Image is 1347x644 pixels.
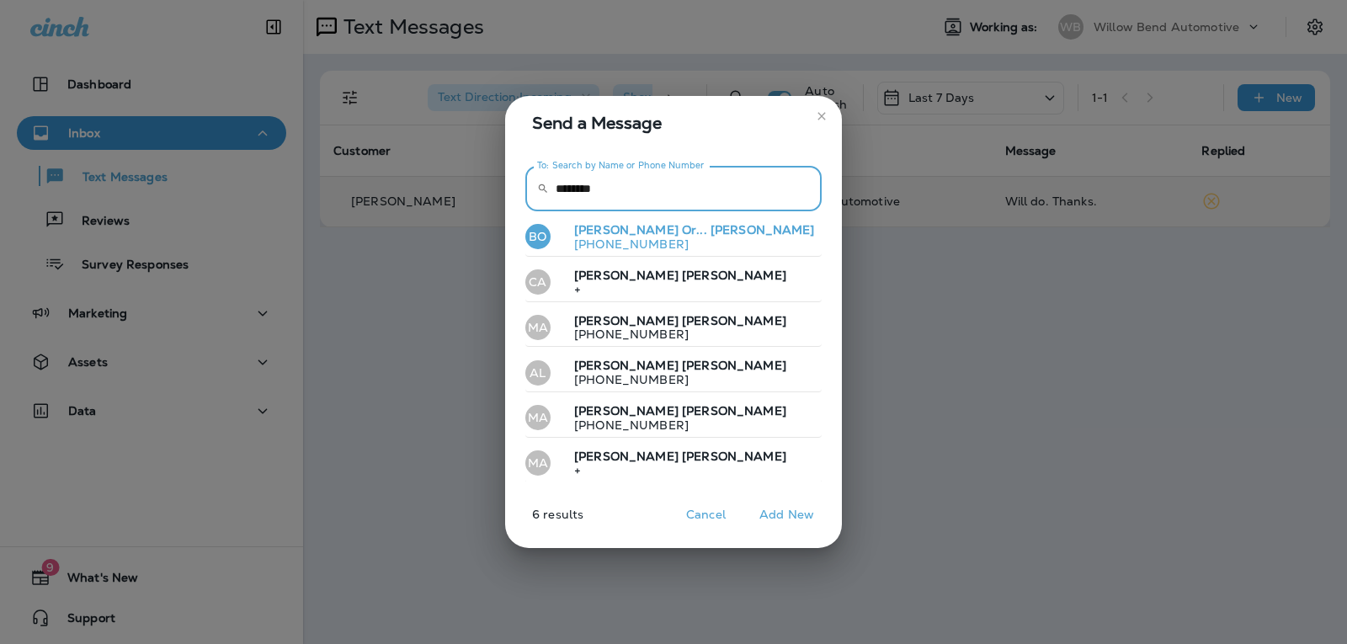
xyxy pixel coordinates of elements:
span: [PERSON_NAME] [574,403,679,418]
span: [PERSON_NAME] [682,403,786,418]
p: [PHONE_NUMBER] [561,237,815,251]
span: [PERSON_NAME] [682,268,786,283]
button: MA[PERSON_NAME] [PERSON_NAME][PHONE_NUMBER] [525,399,822,438]
div: BO [525,224,551,249]
div: AL [525,360,551,386]
p: [PHONE_NUMBER] [561,418,786,432]
span: [PERSON_NAME] [682,313,786,328]
label: To: Search by Name or Phone Number [537,159,705,172]
button: AL[PERSON_NAME] [PERSON_NAME][PHONE_NUMBER] [525,354,822,392]
div: MA [525,315,551,340]
p: [PHONE_NUMBER] [561,327,786,341]
div: MA [525,405,551,430]
button: MA[PERSON_NAME] [PERSON_NAME]+ [525,444,822,483]
button: Cancel [674,502,737,528]
span: [PERSON_NAME] [682,449,786,464]
span: [PERSON_NAME] [574,449,679,464]
p: [PHONE_NUMBER] [561,373,786,386]
button: CA[PERSON_NAME] [PERSON_NAME]+ [525,263,822,302]
p: + [561,283,786,296]
button: MA[PERSON_NAME] [PERSON_NAME][PHONE_NUMBER] [525,309,822,348]
span: [PERSON_NAME] [682,358,786,373]
div: CA [525,269,551,295]
span: Send a Message [532,109,822,136]
p: 6 results [498,508,583,535]
button: Add New [751,502,823,528]
span: [PERSON_NAME] [574,313,679,328]
div: MA [525,450,551,476]
span: [PERSON_NAME] or... [574,222,707,237]
span: [PERSON_NAME] [711,222,815,237]
button: BO[PERSON_NAME] or... [PERSON_NAME][PHONE_NUMBER] [525,218,822,257]
button: close [808,103,835,130]
span: [PERSON_NAME] [574,358,679,373]
span: [PERSON_NAME] [574,268,679,283]
p: + [561,464,786,477]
